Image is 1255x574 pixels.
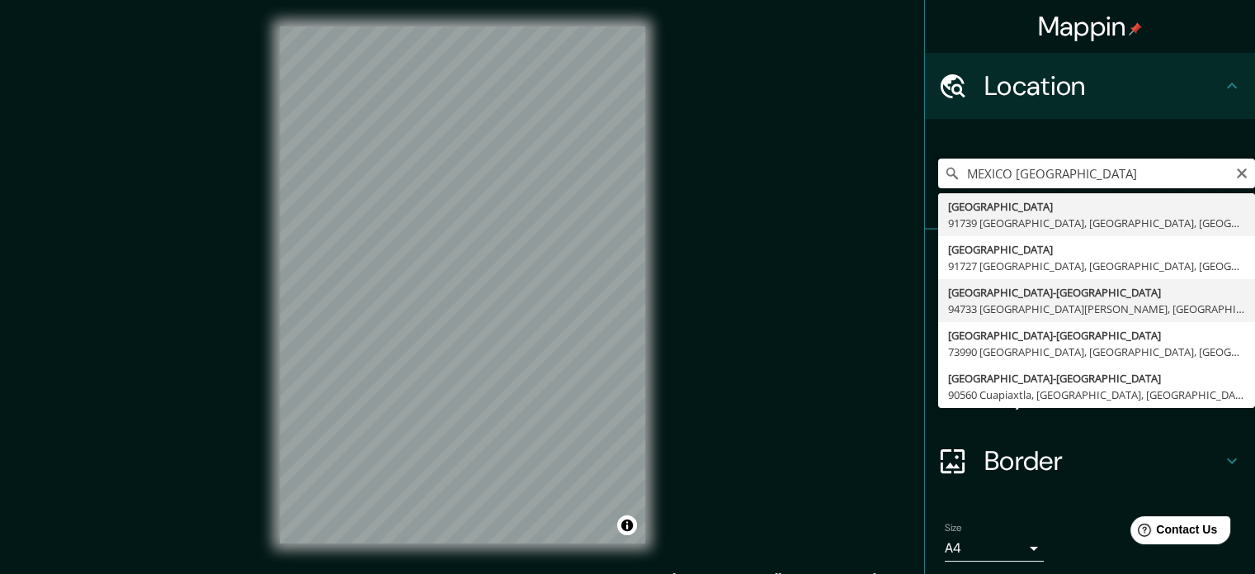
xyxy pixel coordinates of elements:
[948,284,1245,301] div: [GEOGRAPHIC_DATA]-[GEOGRAPHIC_DATA]
[1108,510,1237,556] iframe: Help widget launcher
[925,428,1255,494] div: Border
[948,258,1245,274] div: 91727 [GEOGRAPHIC_DATA], [GEOGRAPHIC_DATA], [GEOGRAPHIC_DATA]
[984,378,1222,411] h4: Layout
[945,535,1044,562] div: A4
[925,296,1255,362] div: Style
[938,159,1255,188] input: Pick your city or area
[948,241,1245,258] div: [GEOGRAPHIC_DATA]
[948,327,1245,344] div: [GEOGRAPHIC_DATA]-[GEOGRAPHIC_DATA]
[1129,22,1142,36] img: pin-icon.png
[925,230,1255,296] div: Pins
[984,444,1222,477] h4: Border
[925,53,1255,119] div: Location
[945,521,962,535] label: Size
[948,344,1245,360] div: 73990 [GEOGRAPHIC_DATA], [GEOGRAPHIC_DATA], [GEOGRAPHIC_DATA]
[1235,164,1248,180] button: Clear
[948,301,1245,317] div: 94733 [GEOGRAPHIC_DATA][PERSON_NAME], [GEOGRAPHIC_DATA], [GEOGRAPHIC_DATA]
[948,370,1245,387] div: [GEOGRAPHIC_DATA]-[GEOGRAPHIC_DATA]
[617,515,637,535] button: Toggle attribution
[948,387,1245,403] div: 90560 Cuapiaxtla, [GEOGRAPHIC_DATA], [GEOGRAPHIC_DATA]
[948,215,1245,231] div: 91739 [GEOGRAPHIC_DATA], [GEOGRAPHIC_DATA], [GEOGRAPHIC_DATA]
[1038,10,1143,43] h4: Mappin
[948,198,1245,215] div: [GEOGRAPHIC_DATA]
[925,362,1255,428] div: Layout
[280,26,645,543] canvas: Map
[984,69,1222,102] h4: Location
